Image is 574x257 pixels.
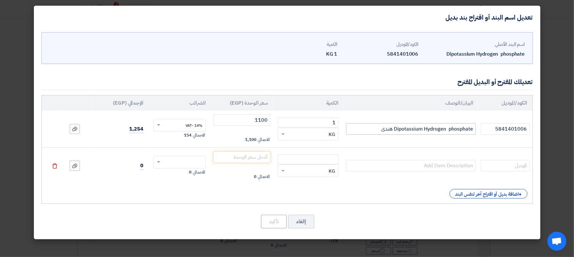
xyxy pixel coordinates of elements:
[261,215,287,229] button: تأكيد
[278,154,338,164] input: RFQ_STEP1.ITEMS.2.AMOUNT_TITLE
[189,169,192,175] span: 0
[457,77,533,87] div: تعديلك المقترح أو البديل المقترح
[148,95,211,111] th: الضرائب
[258,174,270,180] span: الاجمالي
[245,137,256,143] span: 1,100
[346,123,476,135] input: Add Item Description
[547,232,566,251] a: Open chat
[213,151,271,163] input: أدخل سعر الوحدة
[91,95,148,111] th: الإجمالي (EGP)
[154,156,206,168] ng-select: VAT
[258,137,270,143] span: الاجمالي
[211,95,273,111] th: سعر الوحدة (EGP)
[154,119,206,132] ng-select: VAT
[424,41,525,48] div: اسم البند الأصلي
[193,169,205,175] span: الاجمالي
[213,114,271,126] input: أدخل سعر الوحدة
[254,174,256,180] span: 0
[193,132,205,138] span: الاجمالي
[346,160,476,171] input: Add Item Description
[273,95,344,111] th: الكمية
[343,41,419,48] div: الكود/الموديل
[262,50,337,58] div: 1 KG
[478,95,532,111] th: الكود/الموديل
[129,125,144,133] span: 1,254
[481,123,530,135] input: الموديل
[519,191,522,198] span: +
[262,41,337,48] div: الكمية
[184,132,192,138] span: 154
[481,160,530,171] input: الموديل
[344,95,478,111] th: البيان/الوصف
[446,13,533,21] h4: تعديل اسم البند أو اقتراح بند بديل
[450,189,527,199] div: اضافة بديل أو اقتراح آخر لنفس البند
[329,131,335,138] span: KG
[288,215,314,229] button: إالغاء
[278,118,338,128] input: RFQ_STEP1.ITEMS.2.AMOUNT_TITLE
[140,162,143,170] span: 0
[343,50,419,58] div: 5841401006
[329,168,335,175] span: KG
[424,50,525,58] div: Dipotassium Hydrogen phosphate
